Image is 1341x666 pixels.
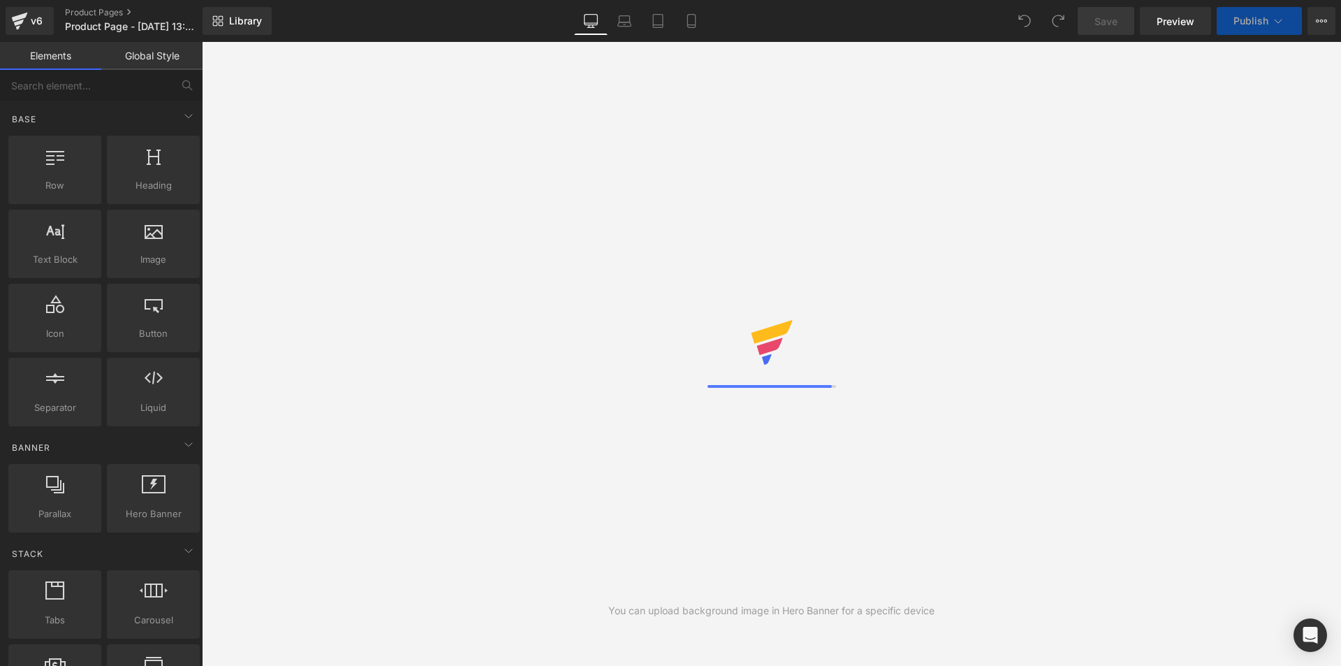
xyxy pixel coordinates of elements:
span: Parallax [13,507,97,521]
a: Mobile [675,7,708,35]
a: Global Style [101,42,203,70]
a: New Library [203,7,272,35]
span: Separator [13,400,97,415]
span: Library [229,15,262,27]
span: Preview [1157,14,1194,29]
span: Base [10,113,38,126]
button: More [1307,7,1335,35]
span: Heading [111,178,196,193]
span: Row [13,178,97,193]
span: Stack [10,547,45,560]
a: v6 [6,7,54,35]
span: Hero Banner [111,507,196,521]
span: Text Block [13,252,97,267]
a: Product Pages [65,7,226,18]
div: You can upload background image in Hero Banner for a specific device [608,603,935,618]
a: Laptop [608,7,641,35]
span: Banner [10,441,52,454]
span: Icon [13,326,97,341]
span: Image [111,252,196,267]
span: Carousel [111,613,196,628]
span: Liquid [111,400,196,415]
span: Save [1094,14,1117,29]
a: Desktop [574,7,608,35]
div: v6 [28,12,45,30]
span: Button [111,326,196,341]
span: Publish [1233,15,1268,27]
a: Tablet [641,7,675,35]
a: Preview [1140,7,1211,35]
button: Undo [1011,7,1039,35]
button: Publish [1217,7,1302,35]
span: Tabs [13,613,97,628]
button: Redo [1044,7,1072,35]
div: Open Intercom Messenger [1294,618,1327,652]
span: Product Page - [DATE] 13:56:01 [65,21,199,32]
